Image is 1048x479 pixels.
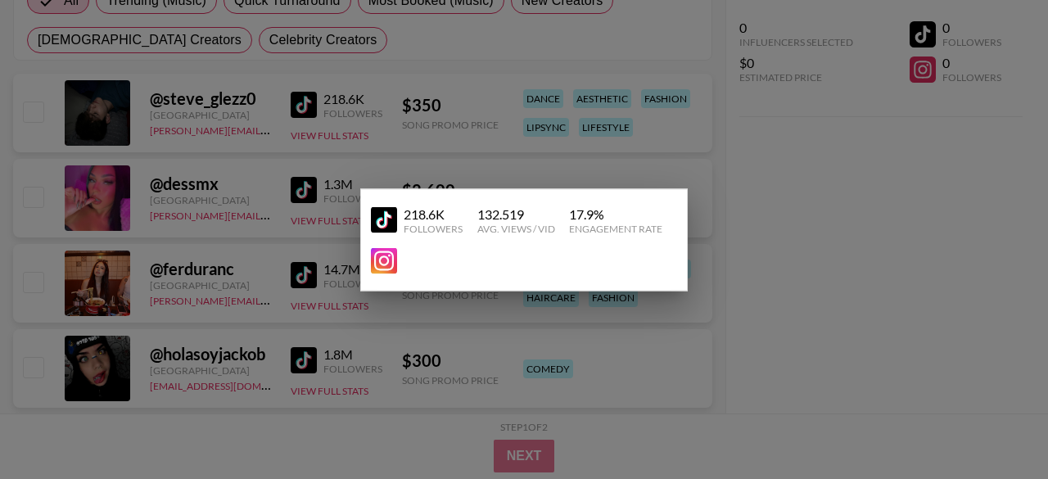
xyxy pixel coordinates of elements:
div: Followers [404,222,463,234]
div: 218.6K [404,206,463,222]
img: YouTube [371,247,397,273]
div: 132.519 [477,206,555,222]
div: Avg. Views / Vid [477,222,555,234]
div: 17.9 % [569,206,662,222]
div: Engagement Rate [569,222,662,234]
img: YouTube [371,207,397,233]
